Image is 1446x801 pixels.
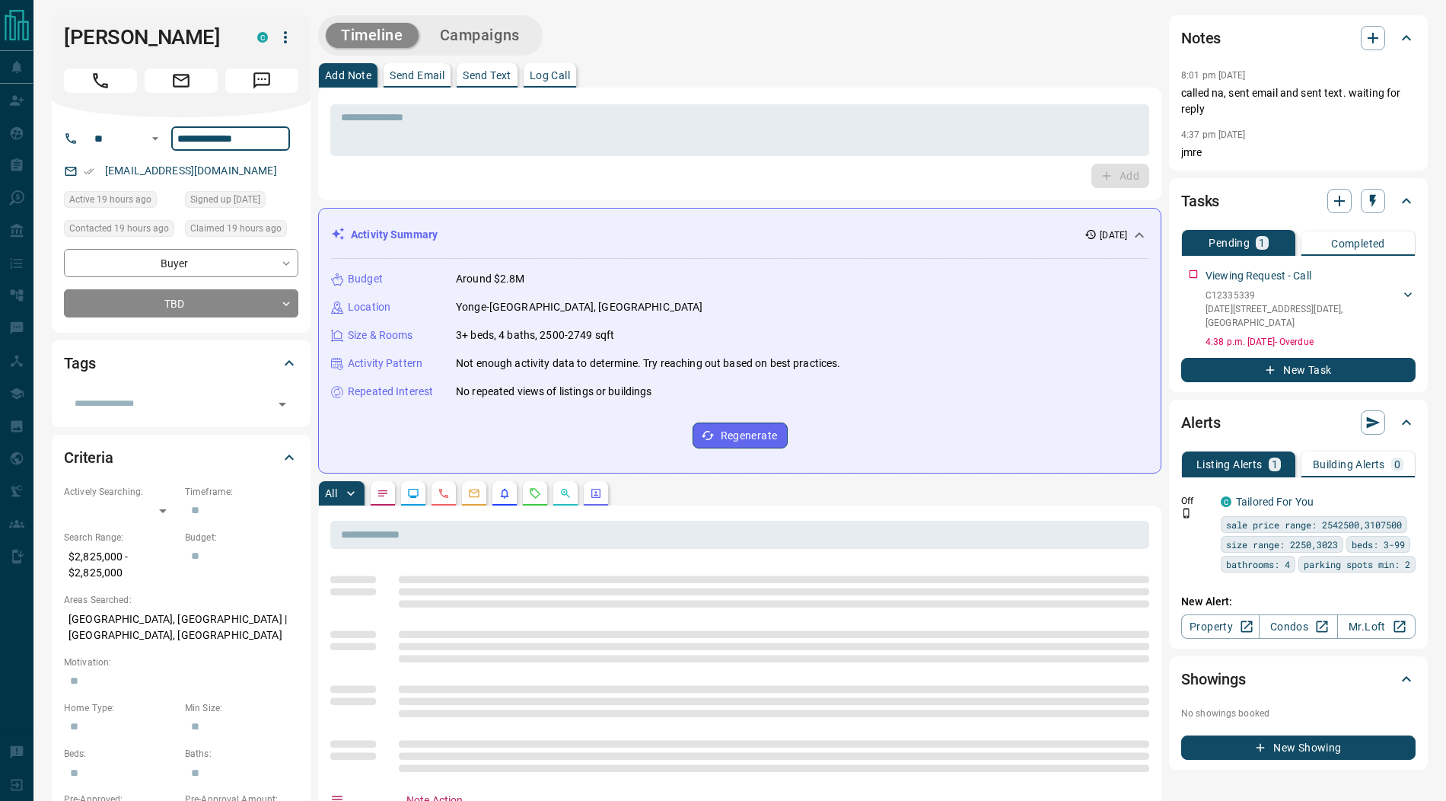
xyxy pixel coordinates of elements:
div: C12335339[DATE][STREET_ADDRESS][DATE],[GEOGRAPHIC_DATA] [1206,286,1416,333]
span: sale price range: 2542500,3107500 [1226,517,1402,532]
span: Message [225,69,298,93]
span: Call [64,69,137,93]
a: Condos [1259,614,1337,639]
p: Send Email [390,70,444,81]
p: 3+ beds, 4 baths, 2500-2749 sqft [456,327,614,343]
button: New Task [1181,358,1416,382]
svg: Lead Browsing Activity [407,487,419,499]
p: Not enough activity data to determine. Try reaching out based on best practices. [456,356,841,372]
p: 0 [1394,459,1400,470]
div: Activity Summary[DATE] [331,221,1148,249]
div: Tags [64,345,298,381]
div: Notes [1181,20,1416,56]
p: Budget [348,271,383,287]
p: Size & Rooms [348,327,413,343]
div: Mon Oct 13 2025 [185,220,298,241]
div: Alerts [1181,404,1416,441]
div: Sat Jan 09 2021 [185,191,298,212]
h1: [PERSON_NAME] [64,25,234,49]
a: [EMAIL_ADDRESS][DOMAIN_NAME] [105,164,277,177]
p: 4:38 p.m. [DATE] - Overdue [1206,335,1416,349]
div: TBD [64,289,298,318]
p: [GEOGRAPHIC_DATA], [GEOGRAPHIC_DATA] | [GEOGRAPHIC_DATA], [GEOGRAPHIC_DATA] [64,607,298,648]
div: Mon Oct 13 2025 [64,220,177,241]
p: $2,825,000 - $2,825,000 [64,544,177,586]
p: Baths: [185,747,298,761]
h2: Tags [64,351,95,375]
p: 1 [1272,459,1278,470]
div: Criteria [64,439,298,476]
p: jmre [1181,145,1416,161]
p: Areas Searched: [64,593,298,607]
p: Viewing Request - Call [1206,268,1311,284]
span: size range: 2250,3023 [1226,537,1338,552]
p: New Alert: [1181,594,1416,610]
p: Motivation: [64,656,298,669]
p: Home Type: [64,701,177,715]
p: Location [348,299,390,315]
div: Showings [1181,661,1416,697]
p: Search Range: [64,531,177,544]
span: Email [145,69,218,93]
p: Off [1181,494,1212,508]
span: bathrooms: 4 [1226,557,1290,572]
p: Beds: [64,747,177,761]
svg: Listing Alerts [498,487,511,499]
button: Open [272,394,293,415]
p: 8:01 pm [DATE] [1181,70,1246,81]
p: C12335339 [1206,289,1400,302]
p: Timeframe: [185,485,298,499]
button: Timeline [326,23,419,48]
h2: Notes [1181,26,1221,50]
span: parking spots min: 2 [1304,557,1410,572]
span: Active 19 hours ago [69,192,151,207]
svg: Requests [529,487,541,499]
svg: Push Notification Only [1181,508,1192,519]
div: Tasks [1181,183,1416,219]
a: Property [1181,614,1260,639]
h2: Tasks [1181,189,1219,213]
p: Around $2.8M [456,271,525,287]
button: Campaigns [425,23,535,48]
p: Pending [1209,238,1250,248]
p: Repeated Interest [348,384,433,400]
h2: Criteria [64,445,113,470]
p: No showings booked [1181,707,1416,720]
h2: Alerts [1181,410,1221,435]
a: Mr.Loft [1337,614,1416,639]
p: Actively Searching: [64,485,177,499]
button: New Showing [1181,736,1416,760]
p: Building Alerts [1313,459,1385,470]
span: beds: 3-99 [1352,537,1405,552]
p: Log Call [530,70,570,81]
div: condos.ca [1221,496,1231,507]
p: Min Size: [185,701,298,715]
h2: Showings [1181,667,1246,691]
p: Add Note [325,70,371,81]
a: Tailored For You [1236,496,1314,508]
p: Send Text [463,70,511,81]
svg: Notes [377,487,389,499]
p: Activity Pattern [348,356,422,372]
p: Completed [1331,238,1385,249]
p: Yonge-[GEOGRAPHIC_DATA], [GEOGRAPHIC_DATA] [456,299,703,315]
p: Listing Alerts [1196,459,1263,470]
span: Claimed 19 hours ago [190,221,282,236]
p: No repeated views of listings or buildings [456,384,652,400]
div: condos.ca [257,32,268,43]
p: All [325,488,337,499]
button: Open [146,129,164,148]
span: Contacted 19 hours ago [69,221,169,236]
svg: Calls [438,487,450,499]
p: [DATE][STREET_ADDRESS][DATE] , [GEOGRAPHIC_DATA] [1206,302,1400,330]
p: Activity Summary [351,227,438,243]
button: Regenerate [693,423,788,448]
div: Mon Oct 13 2025 [64,191,177,212]
svg: Emails [468,487,480,499]
div: Buyer [64,249,298,277]
svg: Agent Actions [590,487,602,499]
span: Signed up [DATE] [190,192,260,207]
p: called na, sent email and sent text. waiting for reply [1181,85,1416,117]
p: Budget: [185,531,298,544]
svg: Email Verified [84,166,94,177]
